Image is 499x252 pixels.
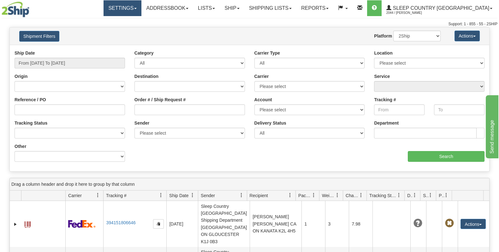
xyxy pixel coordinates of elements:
a: 394151806646 [106,220,135,225]
a: Expand [12,221,19,227]
span: Recipient [250,192,268,199]
a: Pickup Status filter column settings [441,190,452,201]
label: Reference / PO [15,97,46,103]
span: Sleep Country [GEOGRAPHIC_DATA] [391,5,489,11]
span: Packages [298,192,312,199]
span: Charge [346,192,359,199]
iframe: chat widget [484,94,498,158]
button: Actions [454,31,480,41]
label: Sender [134,120,149,126]
span: Weight [322,192,335,199]
div: grid grouping header [10,178,489,190]
label: Other [15,143,26,149]
img: logo2044.jpg [2,2,29,17]
label: Carrier [254,73,269,79]
a: Carrier filter column settings [92,190,103,201]
td: [DATE] [166,201,198,247]
span: 2044 / [PERSON_NAME] [386,10,434,16]
label: Delivery Status [254,120,286,126]
label: Ship Date [15,50,35,56]
a: Addressbook [141,0,193,16]
a: Weight filter column settings [332,190,343,201]
a: Delivery Status filter column settings [409,190,420,201]
label: Origin [15,73,27,79]
label: Order # / Ship Request # [134,97,186,103]
a: Packages filter column settings [308,190,319,201]
a: Shipment Issues filter column settings [425,190,436,201]
td: [PERSON_NAME] [PERSON_NAME] CA ON KANATA K2L 4H5 [250,201,301,247]
a: Sender filter column settings [236,190,247,201]
a: Ship Date filter column settings [187,190,198,201]
a: Ship [220,0,244,16]
input: From [374,104,425,115]
td: Sleep Country [GEOGRAPHIC_DATA] Shipping Department [GEOGRAPHIC_DATA] ON GLOUCESTER K1J 0B3 [198,201,250,247]
span: Tracking # [106,192,127,199]
span: Carrier [68,192,82,199]
button: Shipment Filters [19,31,59,42]
span: Shipment Issues [423,192,428,199]
span: Ship Date [169,192,188,199]
div: Support: 1 - 855 - 55 - 2SHIP [2,21,497,27]
label: Carrier Type [254,50,280,56]
a: Tracking Status filter column settings [394,190,404,201]
label: Destination [134,73,158,79]
td: 1 [301,201,325,247]
input: Search [408,151,484,162]
label: Tracking Status [15,120,47,126]
a: Settings [104,0,141,16]
span: Pickup Status [439,192,444,199]
label: Tracking # [374,97,396,103]
a: Charge filter column settings [356,190,366,201]
a: Recipient filter column settings [285,190,295,201]
label: Account [254,97,272,103]
span: Unknown [413,219,422,228]
a: Label [24,219,31,229]
label: Department [374,120,399,126]
td: 7.98 [349,201,372,247]
a: Lists [193,0,220,16]
span: Pickup Not Assigned [445,219,454,228]
div: Send message [5,4,58,11]
span: Delivery Status [407,192,413,199]
label: Location [374,50,392,56]
a: Sleep Country [GEOGRAPHIC_DATA] 2044 / [PERSON_NAME] [382,0,497,16]
td: 3 [325,201,349,247]
button: Copy to clipboard [153,219,164,229]
input: To [434,104,484,115]
label: Platform [374,33,392,39]
span: Tracking Status [369,192,397,199]
label: Service [374,73,390,79]
span: Sender [201,192,215,199]
a: Tracking # filter column settings [156,190,166,201]
a: Shipping lists [244,0,296,16]
button: Actions [460,219,486,229]
img: 2 - FedEx [68,220,96,228]
a: Reports [296,0,333,16]
label: Category [134,50,154,56]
